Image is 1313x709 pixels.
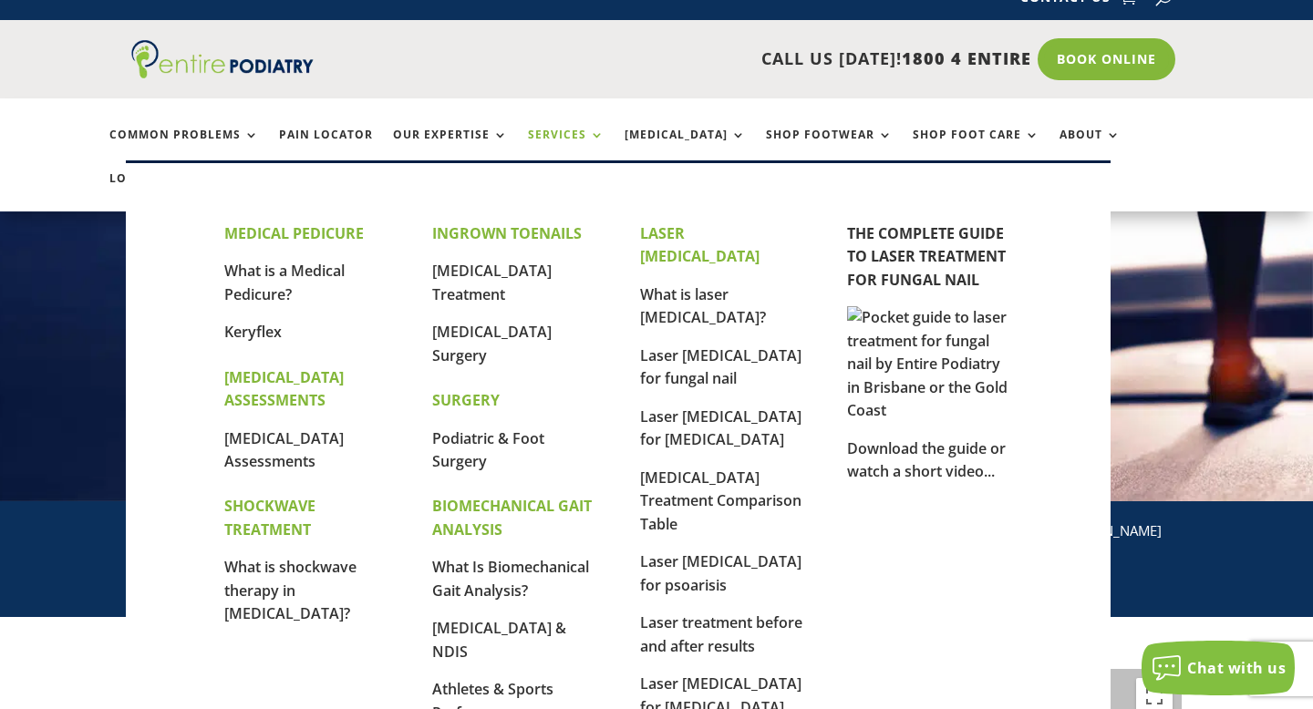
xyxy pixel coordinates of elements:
[224,322,282,342] a: Keryflex
[432,322,552,365] a: [MEDICAL_DATA] Surgery
[373,47,1031,71] p: CALL US [DATE]!
[1060,128,1121,168] a: About
[432,223,582,243] strong: INGROWN TOENAILS
[640,223,760,267] strong: LASER [MEDICAL_DATA]
[109,172,201,211] a: Locations
[109,128,259,168] a: Common Problems
[1142,641,1295,695] button: Chat with us
[640,612,802,656] a: Laser treatment before and after results
[766,128,893,168] a: Shop Footwear
[528,128,605,168] a: Services
[224,496,315,539] strong: SHOCKWAVE TREATMENT
[640,284,766,328] a: What is laser [MEDICAL_DATA]?
[847,438,1006,482] a: Download the guide or watch a short video...
[902,47,1031,69] span: 1800 4 ENTIRE
[432,557,589,601] a: What Is Biomechanical Gait Analysis?
[131,64,314,82] a: Entire Podiatry
[432,618,566,662] a: [MEDICAL_DATA] & NDIS
[640,551,801,595] a: Laser [MEDICAL_DATA] for psoarisis
[432,496,592,539] strong: BIOMECHANICAL GAIT ANALYSIS
[432,261,552,304] a: [MEDICAL_DATA] Treatment
[131,40,314,78] img: logo (1)
[1038,38,1175,80] a: Book Online
[279,128,373,168] a: Pain Locator
[847,306,1011,423] img: Pocket guide to laser treatment for fungal nail by Entire Podiatry in Brisbane or the Gold Coast
[224,223,364,243] strong: MEDICAL PEDICURE
[640,345,801,389] a: Laser [MEDICAL_DATA] for fungal nail
[625,128,746,168] a: [MEDICAL_DATA]
[432,428,544,472] a: Podiatric & Foot Surgery
[224,367,344,411] strong: [MEDICAL_DATA] ASSESSMENTS
[640,468,801,534] a: [MEDICAL_DATA] Treatment Comparison Table
[224,261,345,304] a: What is a Medical Pedicure?
[432,390,500,410] strong: SURGERY
[847,223,1006,290] a: THE COMPLETE GUIDE TO LASER TREATMENT FOR FUNGAL NAIL
[913,128,1039,168] a: Shop Foot Care
[224,557,357,623] a: What is shockwave therapy in [MEDICAL_DATA]?
[1187,658,1286,678] span: Chat with us
[393,128,508,168] a: Our Expertise
[640,406,801,450] a: Laser [MEDICAL_DATA] for [MEDICAL_DATA]
[224,428,344,472] a: [MEDICAL_DATA] Assessments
